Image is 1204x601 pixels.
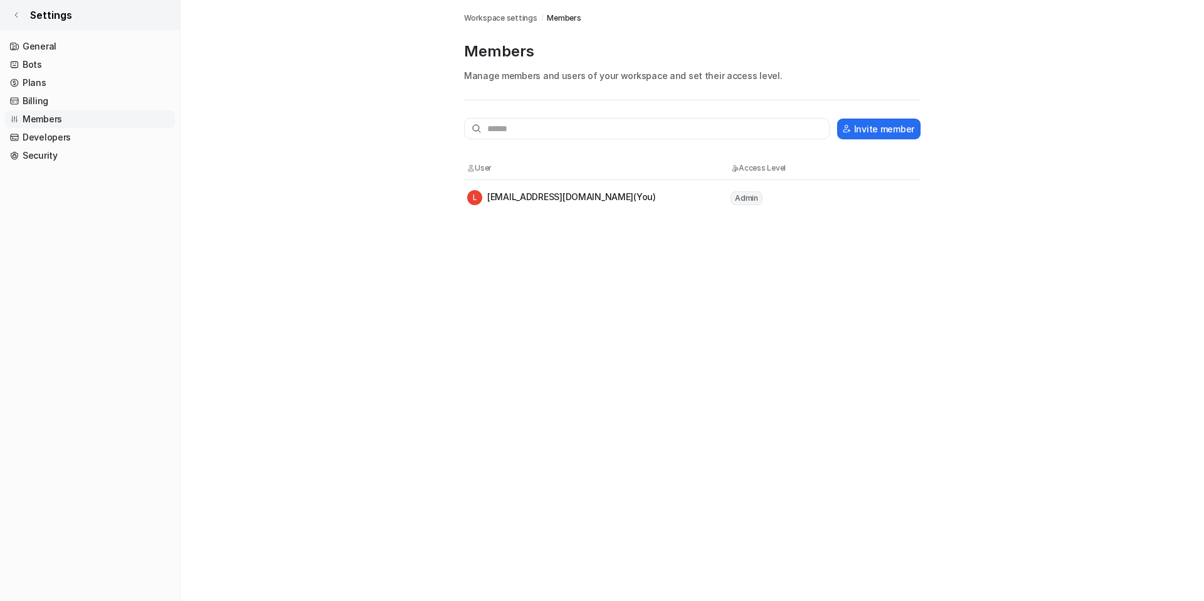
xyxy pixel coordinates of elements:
a: Bots [5,56,175,73]
div: [EMAIL_ADDRESS][DOMAIN_NAME] (You) [467,190,656,205]
a: Developers [5,129,175,146]
span: Admin [731,191,763,205]
a: Plans [5,74,175,92]
th: Access Level [730,162,843,174]
img: User [467,164,475,172]
a: Workspace settings [464,13,537,24]
a: Billing [5,92,175,110]
a: General [5,38,175,55]
span: / [541,13,544,24]
th: User [467,162,730,174]
span: L [467,190,482,205]
a: Members [5,110,175,128]
span: Settings [30,8,72,23]
p: Members [464,41,921,61]
a: Members [547,13,581,24]
p: Manage members and users of your workspace and set their access level. [464,69,921,82]
button: Invite member [837,119,921,139]
img: Access Level [731,164,739,172]
a: Security [5,147,175,164]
